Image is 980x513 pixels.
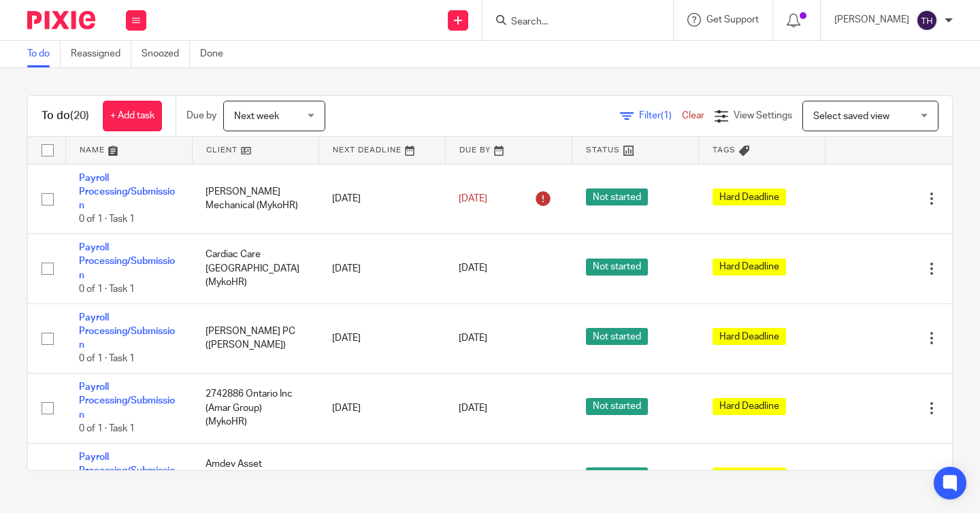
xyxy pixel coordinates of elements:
[459,403,487,413] span: [DATE]
[79,452,175,490] a: Payroll Processing/Submission
[682,111,704,120] a: Clear
[586,328,648,345] span: Not started
[27,41,61,67] a: To do
[318,443,445,513] td: [DATE]
[586,259,648,276] span: Not started
[79,215,135,225] span: 0 of 1 · Task 1
[318,234,445,304] td: [DATE]
[586,398,648,415] span: Not started
[713,259,786,276] span: Hard Deadline
[734,111,792,120] span: View Settings
[510,16,632,29] input: Search
[586,188,648,205] span: Not started
[103,101,162,131] a: + Add task
[318,164,445,234] td: [DATE]
[459,264,487,274] span: [DATE]
[713,467,786,484] span: Hard Deadline
[192,303,318,374] td: [PERSON_NAME] PC ([PERSON_NAME])
[79,382,175,420] a: Payroll Processing/Submission
[813,112,889,121] span: Select saved view
[42,109,89,123] h1: To do
[916,10,938,31] img: svg%3E
[70,110,89,121] span: (20)
[79,173,175,211] a: Payroll Processing/Submission
[713,398,786,415] span: Hard Deadline
[639,111,682,120] span: Filter
[661,111,672,120] span: (1)
[192,443,318,513] td: Amdev Asset Management (MykoHR)
[79,354,135,364] span: 0 of 1 · Task 1
[713,146,736,154] span: Tags
[71,41,131,67] a: Reassigned
[79,243,175,280] a: Payroll Processing/Submission
[27,11,95,29] img: Pixie
[459,194,487,203] span: [DATE]
[234,112,279,121] span: Next week
[79,284,135,294] span: 0 of 1 · Task 1
[200,41,233,67] a: Done
[834,13,909,27] p: [PERSON_NAME]
[192,164,318,234] td: [PERSON_NAME] Mechanical (MykoHR)
[142,41,190,67] a: Snoozed
[713,328,786,345] span: Hard Deadline
[79,424,135,433] span: 0 of 1 · Task 1
[586,467,648,484] span: Not started
[459,333,487,343] span: [DATE]
[79,313,175,350] a: Payroll Processing/Submission
[186,109,216,122] p: Due by
[192,234,318,304] td: Cardiac Care [GEOGRAPHIC_DATA] (MykoHR)
[318,303,445,374] td: [DATE]
[318,374,445,444] td: [DATE]
[192,374,318,444] td: 2742886 Ontario Inc (Amar Group) (MykoHR)
[713,188,786,205] span: Hard Deadline
[706,15,759,24] span: Get Support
